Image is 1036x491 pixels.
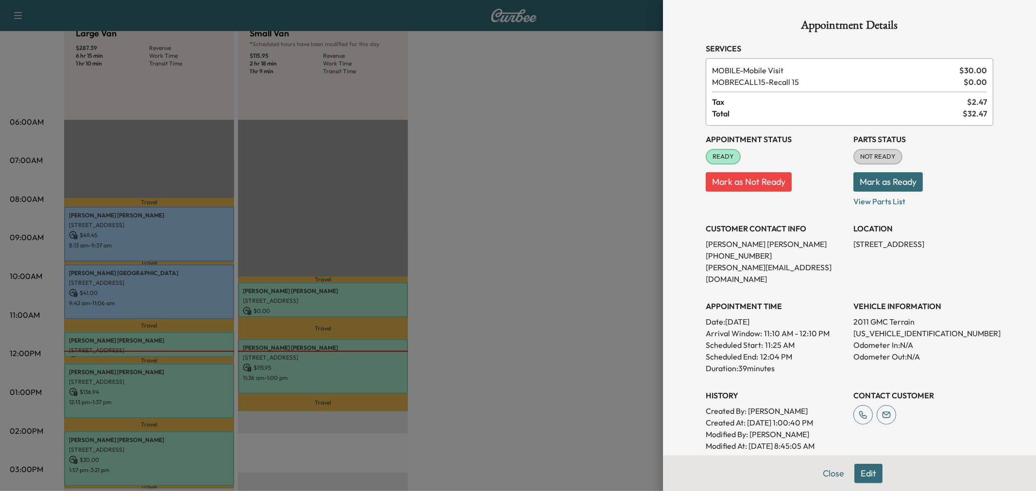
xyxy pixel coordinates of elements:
button: Edit [854,464,883,483]
p: 2011 GMC Terrain [853,316,993,327]
span: NOT READY [854,152,901,162]
p: [US_VEHICLE_IDENTIFICATION_NUMBER] [853,327,993,339]
p: Modified At : [DATE] 8:45:05 AM [706,440,846,452]
span: Recall 15 [712,76,960,88]
span: $ 0.00 [964,76,987,88]
span: $ 2.47 [967,96,987,108]
h3: History [706,390,846,401]
p: Duration: 39 minutes [706,362,846,374]
span: Mobile Visit [712,65,955,76]
button: Mark as Not Ready [706,172,792,192]
p: Scheduled End: [706,351,758,362]
p: 12:04 PM [760,351,792,362]
p: Arrival Window: [706,327,846,339]
h3: CONTACT CUSTOMER [853,390,993,401]
span: $ 30.00 [959,65,987,76]
p: [PHONE_NUMBER] [706,250,846,262]
h3: Appointment Status [706,133,846,145]
p: Scheduled Start: [706,339,763,351]
p: [STREET_ADDRESS] [853,238,993,250]
span: Tax [712,96,967,108]
span: 11:10 AM - 12:10 PM [764,327,830,339]
p: [PERSON_NAME] [PERSON_NAME] [706,238,846,250]
span: $ 32.47 [963,108,987,119]
p: Odometer In: N/A [853,339,993,351]
p: Date: [DATE] [706,316,846,327]
p: Created At : [DATE] 1:00:40 PM [706,417,846,428]
h3: APPOINTMENT TIME [706,300,846,312]
p: Odometer Out: N/A [853,351,993,362]
span: READY [707,152,740,162]
span: Total [712,108,963,119]
button: Close [816,464,850,483]
h1: Appointment Details [706,19,993,35]
h3: Parts Status [853,133,993,145]
p: View Parts List [853,192,993,207]
p: 11:25 AM [765,339,795,351]
p: [PERSON_NAME][EMAIL_ADDRESS][DOMAIN_NAME] [706,262,846,285]
h3: VEHICLE INFORMATION [853,300,993,312]
p: Modified By : [PERSON_NAME] [706,428,846,440]
h3: LOCATION [853,223,993,234]
button: Mark as Ready [853,172,923,192]
p: Created By : [PERSON_NAME] [706,405,846,417]
h3: Services [706,43,993,54]
h3: CUSTOMER CONTACT INFO [706,223,846,234]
